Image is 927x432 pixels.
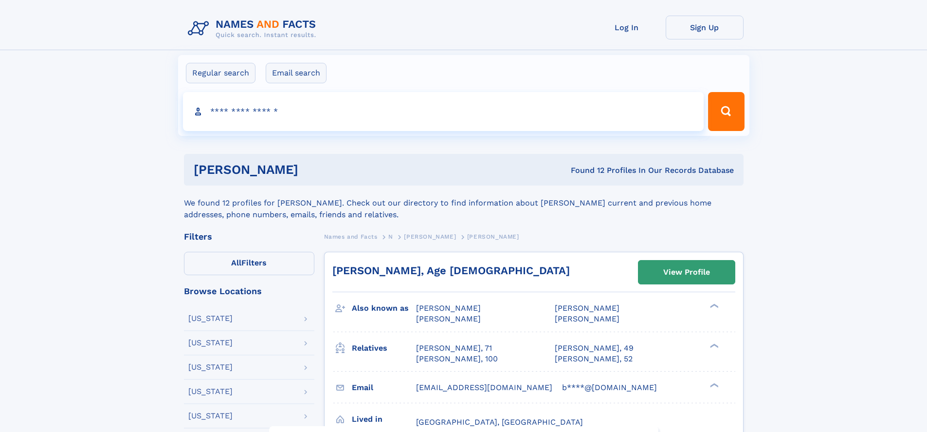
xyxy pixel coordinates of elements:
[352,379,416,396] h3: Email
[708,92,744,131] button: Search Button
[588,16,666,39] a: Log In
[183,92,704,131] input: search input
[188,388,233,395] div: [US_STATE]
[194,164,435,176] h1: [PERSON_NAME]
[708,382,719,388] div: ❯
[188,339,233,347] div: [US_STATE]
[324,230,378,243] a: Names and Facts
[416,303,481,313] span: [PERSON_NAME]
[188,315,233,322] div: [US_STATE]
[708,342,719,349] div: ❯
[555,354,633,364] a: [PERSON_NAME], 52
[416,383,552,392] span: [EMAIL_ADDRESS][DOMAIN_NAME]
[184,232,314,241] div: Filters
[231,258,241,267] span: All
[188,412,233,420] div: [US_STATE]
[708,303,719,309] div: ❯
[416,343,492,354] a: [PERSON_NAME], 71
[184,287,314,296] div: Browse Locations
[388,233,393,240] span: N
[666,16,744,39] a: Sign Up
[184,186,744,221] div: We found 12 profiles for [PERSON_NAME]. Check out our directory to find information about [PERSON...
[416,354,498,364] a: [PERSON_NAME], 100
[186,63,255,83] label: Regular search
[435,165,734,176] div: Found 12 Profiles In Our Records Database
[638,261,735,284] a: View Profile
[416,314,481,323] span: [PERSON_NAME]
[555,314,619,323] span: [PERSON_NAME]
[663,261,710,283] div: View Profile
[467,233,519,240] span: [PERSON_NAME]
[184,16,324,42] img: Logo Names and Facts
[266,63,327,83] label: Email search
[352,340,416,357] h3: Relatives
[184,252,314,275] label: Filters
[555,343,634,354] a: [PERSON_NAME], 49
[388,230,393,243] a: N
[352,300,416,317] h3: Also known as
[352,411,416,428] h3: Lived in
[404,230,456,243] a: [PERSON_NAME]
[332,264,570,277] a: [PERSON_NAME], Age [DEMOGRAPHIC_DATA]
[404,233,456,240] span: [PERSON_NAME]
[416,417,583,427] span: [GEOGRAPHIC_DATA], [GEOGRAPHIC_DATA]
[555,303,619,313] span: [PERSON_NAME]
[188,363,233,371] div: [US_STATE]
